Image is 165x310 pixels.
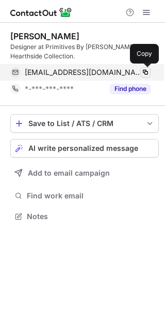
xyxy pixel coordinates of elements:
span: Notes [27,212,155,221]
button: Find work email [10,189,159,203]
button: AI write personalized message [10,139,159,158]
div: Designer at Primitives By [PERSON_NAME] and Hearthside Collection. [10,42,159,61]
img: ContactOut v5.3.10 [10,6,72,19]
div: [PERSON_NAME] [10,31,79,41]
span: Add to email campaign [28,169,110,177]
span: AI write personalized message [28,144,138,152]
button: Reveal Button [110,84,151,94]
button: save-profile-one-click [10,114,159,133]
button: Notes [10,209,159,224]
button: Add to email campaign [10,164,159,182]
span: Find work email [27,191,155,200]
div: Save to List / ATS / CRM [28,119,141,128]
span: [EMAIL_ADDRESS][DOMAIN_NAME] [25,68,143,77]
